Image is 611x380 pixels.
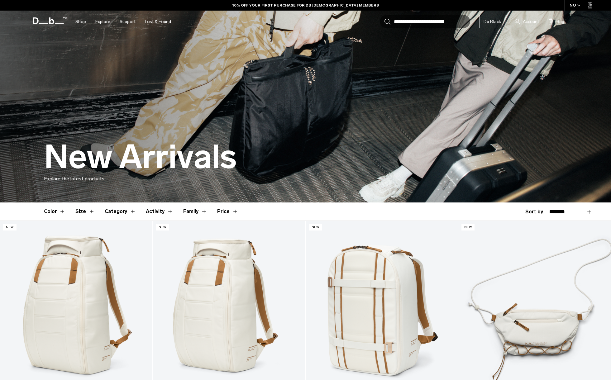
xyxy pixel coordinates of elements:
[523,18,539,25] span: Account
[156,224,169,230] p: New
[44,139,237,175] h1: New Arrivals
[105,202,136,221] button: Toggle Filter
[548,18,564,25] button: Bag
[95,11,110,33] a: Explore
[44,175,567,183] p: Explore the latest products.
[75,11,86,33] a: Shop
[480,15,505,28] a: Db Black
[461,224,475,230] p: New
[71,11,176,33] nav: Main Navigation
[145,11,171,33] a: Lost & Found
[309,224,322,230] p: New
[217,202,238,221] button: Toggle Price
[556,18,564,25] span: Bag
[120,11,136,33] a: Support
[515,18,539,25] a: Account
[44,202,65,221] button: Toggle Filter
[183,202,207,221] button: Toggle Filter
[232,2,379,8] a: 10% OFF YOUR FIRST PURCHASE FOR DB [DEMOGRAPHIC_DATA] MEMBERS
[75,202,95,221] button: Toggle Filter
[146,202,173,221] button: Toggle Filter
[3,224,17,230] p: New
